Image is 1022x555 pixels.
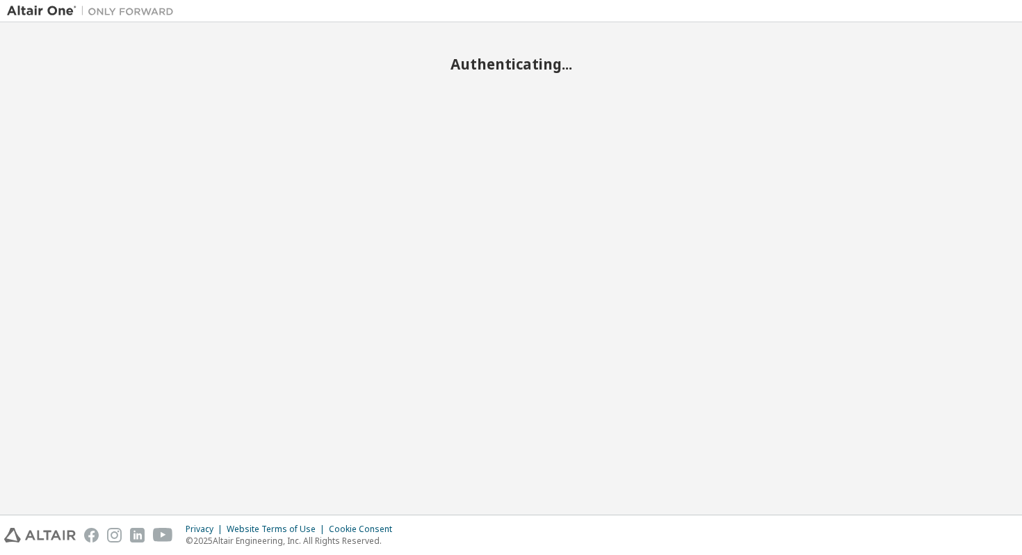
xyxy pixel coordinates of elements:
div: Website Terms of Use [227,524,329,535]
img: youtube.svg [153,528,173,542]
h2: Authenticating... [7,55,1015,73]
img: altair_logo.svg [4,528,76,542]
img: instagram.svg [107,528,122,542]
div: Privacy [186,524,227,535]
img: facebook.svg [84,528,99,542]
img: linkedin.svg [130,528,145,542]
img: Altair One [7,4,181,18]
div: Cookie Consent [329,524,400,535]
p: © 2025 Altair Engineering, Inc. All Rights Reserved. [186,535,400,547]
